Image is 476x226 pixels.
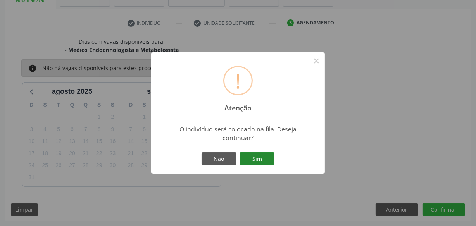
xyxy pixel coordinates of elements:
[310,54,323,67] button: Close this dialog
[170,125,307,142] div: O indivíduo será colocado na fila. Deseja continuar?
[235,67,241,94] div: !
[202,152,236,166] button: Não
[218,98,259,112] h2: Atenção
[240,152,274,166] button: Sim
